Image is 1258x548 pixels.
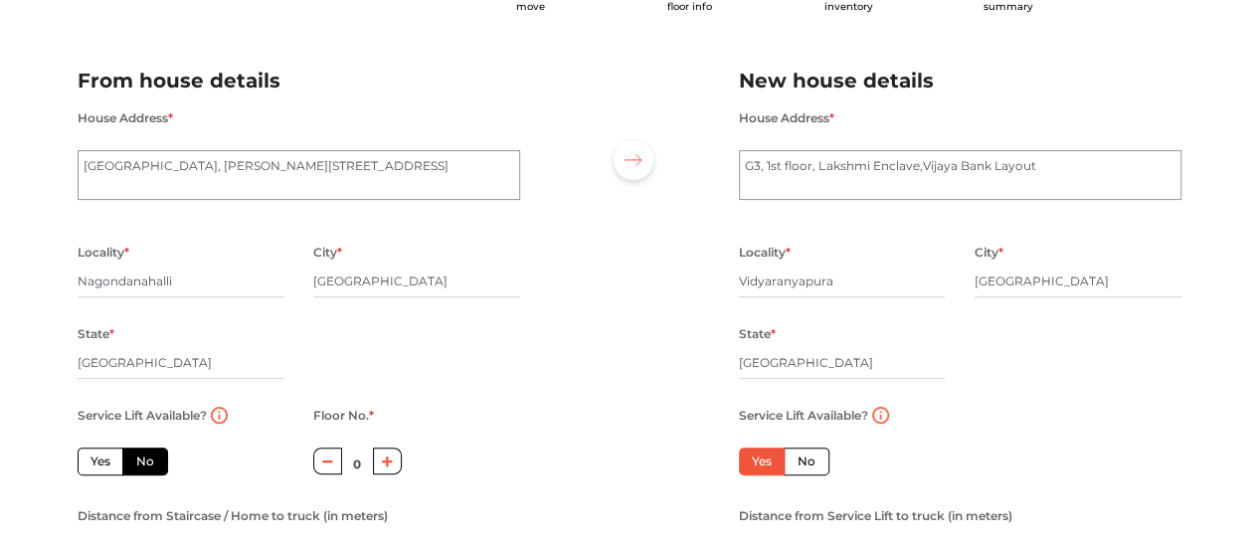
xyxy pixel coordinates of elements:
[78,150,520,200] textarea: [PERSON_NAME][GEOGRAPHIC_DATA]
[975,240,1003,266] label: City
[78,503,388,529] label: Distance from Staircase / Home to truck (in meters)
[78,448,123,475] label: Yes
[78,105,173,131] label: House Address
[78,240,129,266] label: Locality
[784,448,829,475] label: No
[739,150,1181,200] textarea: Chikkabettahalli, [GEOGRAPHIC_DATA]
[313,240,342,266] label: City
[739,448,785,475] label: Yes
[739,503,1012,529] label: Distance from Service Lift to truck (in meters)
[739,403,868,429] label: Service Lift Available?
[78,65,520,97] h2: From house details
[313,403,374,429] label: Floor No.
[739,105,834,131] label: House Address
[78,403,207,429] label: Service Lift Available?
[78,321,114,347] label: State
[122,448,168,475] label: No
[739,65,1181,97] h2: New house details
[739,240,791,266] label: Locality
[739,321,776,347] label: State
